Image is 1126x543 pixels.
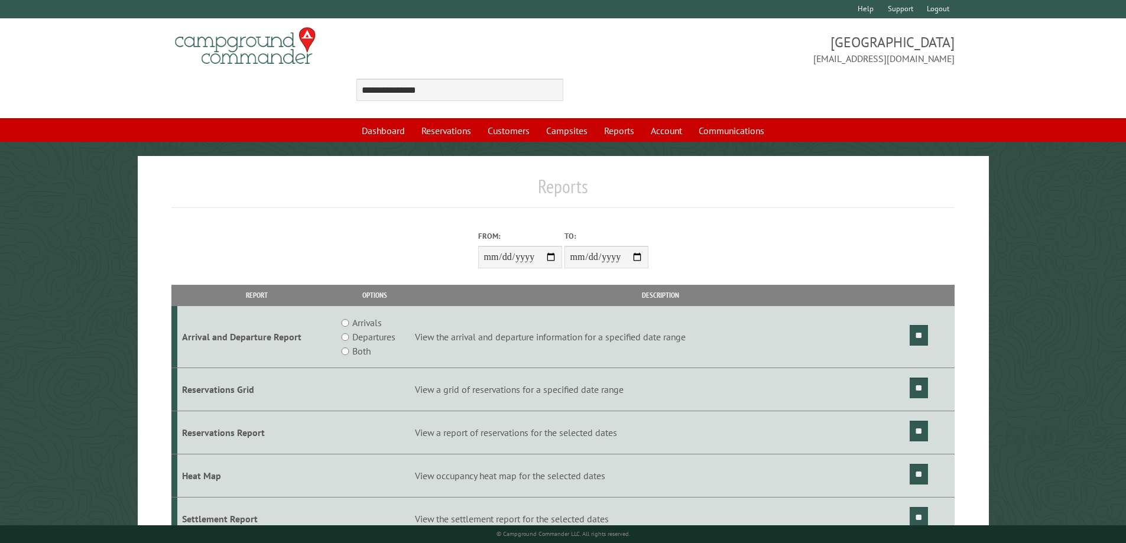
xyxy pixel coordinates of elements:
[414,119,478,142] a: Reservations
[564,230,648,242] label: To:
[171,175,955,207] h1: Reports
[413,454,908,497] td: View occupancy heat map for the selected dates
[352,344,371,358] label: Both
[692,119,771,142] a: Communications
[539,119,595,142] a: Campsites
[644,119,689,142] a: Account
[177,454,336,497] td: Heat Map
[413,411,908,454] td: View a report of reservations for the selected dates
[497,530,630,538] small: © Campground Commander LLC. All rights reserved.
[177,285,336,305] th: Report
[563,32,955,66] span: [GEOGRAPHIC_DATA] [EMAIL_ADDRESS][DOMAIN_NAME]
[481,119,537,142] a: Customers
[177,497,336,540] td: Settlement Report
[336,285,413,305] th: Options
[413,306,908,368] td: View the arrival and departure information for a specified date range
[177,411,336,454] td: Reservations Report
[171,23,319,69] img: Campground Commander
[352,316,382,330] label: Arrivals
[177,306,336,368] td: Arrival and Departure Report
[413,368,908,411] td: View a grid of reservations for a specified date range
[597,119,641,142] a: Reports
[413,285,908,305] th: Description
[413,497,908,540] td: View the settlement report for the selected dates
[355,119,412,142] a: Dashboard
[352,330,395,344] label: Departures
[177,368,336,411] td: Reservations Grid
[478,230,562,242] label: From:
